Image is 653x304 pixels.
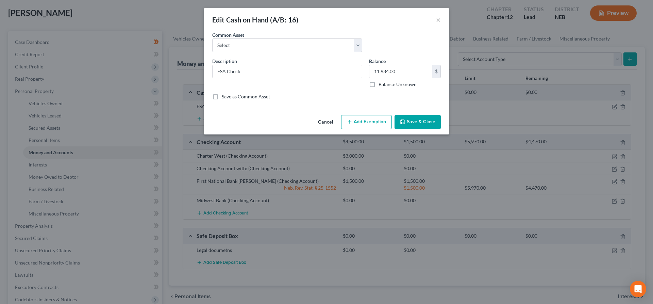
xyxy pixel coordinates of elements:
input: Describe... [213,65,362,78]
button: Save & Close [395,115,441,129]
div: Open Intercom Messenger [630,281,646,297]
label: Balance Unknown [379,81,417,88]
button: Add Exemption [341,115,392,129]
label: Save as Common Asset [222,93,270,100]
label: Common Asset [212,31,244,38]
button: × [436,16,441,24]
input: 0.00 [369,65,432,78]
div: $ [432,65,440,78]
button: Cancel [313,116,338,129]
label: Balance [369,58,386,65]
div: Edit Cash on Hand (A/B: 16) [212,15,299,25]
span: Description [212,58,237,64]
